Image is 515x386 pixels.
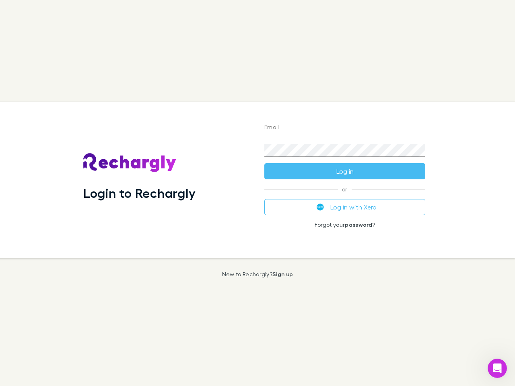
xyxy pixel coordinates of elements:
img: Xero's logo [317,203,324,211]
p: Forgot your ? [264,222,425,228]
button: Log in [264,163,425,179]
p: New to Rechargly? [222,271,293,277]
button: Log in with Xero [264,199,425,215]
iframe: Intercom live chat [488,359,507,378]
span: or [264,189,425,189]
img: Rechargly's Logo [83,153,177,172]
a: Sign up [272,271,293,277]
a: password [345,221,372,228]
h1: Login to Rechargly [83,185,196,201]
